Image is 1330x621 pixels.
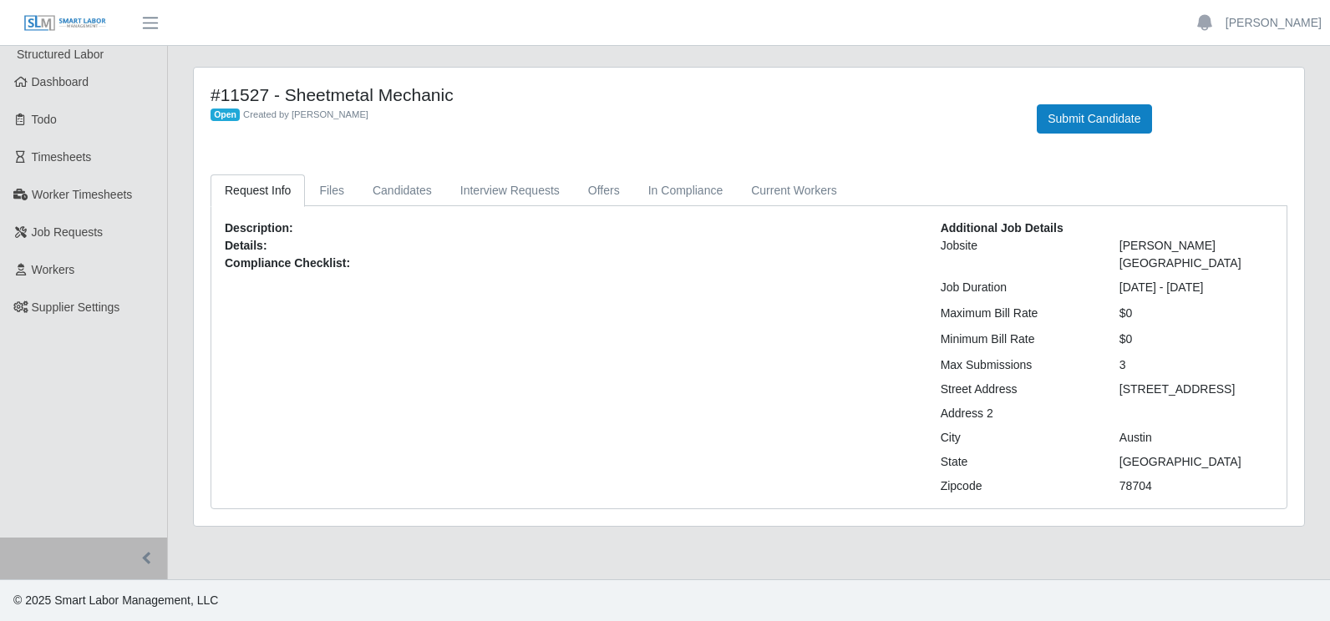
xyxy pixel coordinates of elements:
div: Max Submissions [928,356,1107,374]
div: State [928,453,1107,471]
a: In Compliance [634,174,738,207]
div: [PERSON_NAME][GEOGRAPHIC_DATA] [1107,237,1286,272]
div: [STREET_ADDRESS] [1107,381,1286,398]
h4: #11527 - Sheetmetal Mechanic [211,84,1012,105]
span: Structured Labor [17,48,104,61]
div: Austin [1107,429,1286,447]
button: Submit Candidate [1037,104,1151,134]
span: Workers [32,263,75,276]
div: $0 [1107,331,1286,348]
a: Offers [574,174,634,207]
span: Created by [PERSON_NAME] [243,109,368,119]
div: Maximum Bill Rate [928,305,1107,322]
div: Zipcode [928,477,1107,495]
div: Minimum Bill Rate [928,331,1107,348]
b: Description: [225,221,293,235]
b: Details: [225,239,267,252]
span: Todo [32,113,57,126]
span: © 2025 Smart Labor Management, LLC [13,593,218,607]
a: Interview Requests [446,174,574,207]
div: [GEOGRAPHIC_DATA] [1107,453,1286,471]
div: $0 [1107,305,1286,322]
b: Additional Job Details [941,221,1063,235]
div: 78704 [1107,477,1286,495]
a: Files [305,174,358,207]
a: Candidates [358,174,446,207]
a: Current Workers [737,174,850,207]
a: Request Info [211,174,305,207]
div: Address 2 [928,405,1107,422]
div: Street Address [928,381,1107,398]
span: Dashboard [32,75,89,88]
div: Jobsite [928,237,1107,272]
span: Timesheets [32,150,92,164]
div: [DATE] - [DATE] [1107,279,1286,296]
img: SLM Logo [23,14,107,33]
span: Worker Timesheets [32,188,132,201]
b: Compliance Checklist: [225,256,350,270]
span: Job Requests [32,225,104,239]
div: Job Duration [928,279,1107,296]
span: Open [211,109,240,122]
span: Supplier Settings [32,300,120,314]
div: 3 [1107,356,1286,374]
div: City [928,429,1107,447]
a: [PERSON_NAME] [1226,14,1322,32]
